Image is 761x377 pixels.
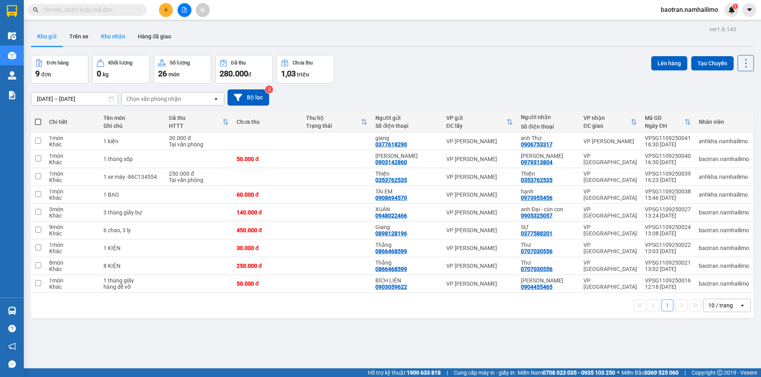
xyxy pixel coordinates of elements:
[645,230,691,237] div: 13:08 [DATE]
[169,141,229,148] div: Tại văn phòng
[617,371,620,374] span: ⚪️
[237,280,298,287] div: 50.000 đ
[645,153,691,159] div: VPSG1109250040
[169,115,222,121] div: Đã thu
[213,96,219,102] svg: open
[583,138,637,144] div: VP [PERSON_NAME]
[31,55,88,83] button: Đơn hàng9đơn
[237,191,298,198] div: 60.000 đ
[49,141,96,148] div: Khác
[685,368,686,377] span: |
[33,7,38,13] span: search
[182,7,187,13] span: file-add
[103,71,109,78] span: kg
[103,174,161,180] div: 1 xe máy -86C134554
[645,135,691,141] div: VPSG1109250041
[583,260,637,272] div: VP [GEOGRAPHIC_DATA]
[521,114,576,120] div: Người nhận
[92,55,150,83] button: Khối lượng0kg
[375,284,407,290] div: 0903059622
[126,95,181,103] div: Chọn văn phòng nhận
[728,6,735,13] img: icon-new-feature
[375,224,438,230] div: Giang
[237,245,298,251] div: 30.000 đ
[446,115,507,121] div: VP gửi
[375,248,407,254] div: 0866468599
[237,227,298,233] div: 450.000 đ
[739,302,746,309] svg: open
[293,60,313,66] div: Chưa thu
[732,4,738,9] sup: 1
[49,135,96,141] div: 1 món
[200,7,205,13] span: aim
[699,280,749,287] div: baotran.namhailimo
[8,51,16,60] img: warehouse-icon
[277,55,334,83] button: Chưa thu1,03 triệu
[521,153,576,159] div: Bùi Thái Hạnh
[8,71,16,80] img: warehouse-icon
[521,284,553,290] div: 0904455465
[446,263,513,269] div: VP [PERSON_NAME]
[8,360,16,368] span: message
[521,248,553,254] div: 0707030556
[375,141,407,148] div: 0377618290
[521,177,553,183] div: 0353762535
[644,369,679,376] strong: 0369 525 060
[645,171,691,177] div: VPSG1109250039
[49,284,96,290] div: Khác
[8,325,16,332] span: question-circle
[49,260,96,266] div: 8 món
[645,159,691,165] div: 16:30 [DATE]
[159,3,173,17] button: plus
[742,3,756,17] button: caret-down
[699,174,749,180] div: anhkha.namhailimo
[746,6,753,13] span: caret-down
[49,242,96,248] div: 1 món
[103,123,161,129] div: Ghi chú
[154,55,211,83] button: Số lượng26món
[662,299,673,311] button: 1
[645,284,691,290] div: 12:18 [DATE]
[220,69,248,78] span: 280.000
[297,71,309,78] span: triệu
[521,206,576,212] div: anh Đại - cún con
[49,159,96,165] div: Khác
[579,112,641,133] th: Toggle SortBy
[583,188,637,201] div: VP [GEOGRAPHIC_DATA]
[237,119,298,125] div: Chưa thu
[446,174,513,180] div: VP [PERSON_NAME]
[228,89,269,106] button: Bộ lọc
[103,284,161,290] div: hàng dễ vỡ
[521,266,553,272] div: 0707030556
[454,368,516,377] span: Cung cấp máy in - giấy in:
[306,123,361,129] div: Trạng thái
[645,242,691,248] div: VPSG1109250022
[699,138,749,144] div: anhkha.namhailimo
[103,227,161,233] div: 6 chao, 3 ly
[521,212,553,219] div: 0905325057
[215,55,273,83] button: Đã thu280.000đ
[8,307,16,315] img: warehouse-icon
[446,191,513,198] div: VP [PERSON_NAME]
[521,123,576,130] div: Số điện thoại
[103,156,161,162] div: 1 thùng xốp
[446,156,513,162] div: VP [PERSON_NAME]
[375,135,438,141] div: giang
[645,248,691,254] div: 13:03 [DATE]
[31,27,63,46] button: Kho gửi
[49,248,96,254] div: Khác
[281,69,296,78] span: 1,03
[645,123,685,129] div: Ngày ĐH
[306,115,361,121] div: Thu hộ
[375,115,438,121] div: Người gửi
[717,370,723,375] span: copyright
[446,209,513,216] div: VP [PERSON_NAME]
[49,230,96,237] div: Khác
[651,56,687,70] button: Lên hàng
[521,141,553,148] div: 0906753317
[583,123,631,129] div: ĐC giao
[699,209,749,216] div: baotran.namhailimo
[645,277,691,284] div: VPSG1109250016
[699,119,749,125] div: Nhân viên
[699,245,749,251] div: baotran.namhailimo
